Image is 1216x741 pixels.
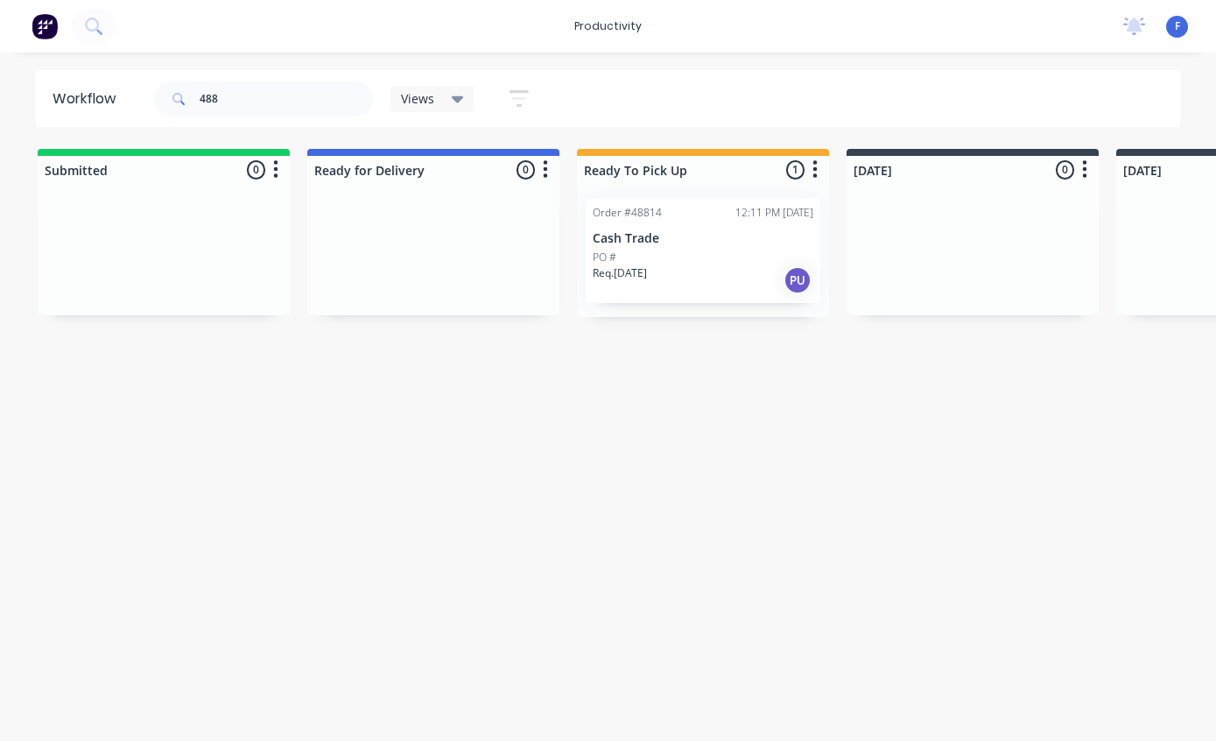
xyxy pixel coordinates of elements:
p: Cash Trade [593,231,813,246]
input: Search for orders... [200,81,373,116]
img: Factory [32,13,58,39]
div: Workflow [53,88,124,109]
div: productivity [566,13,650,39]
p: PO # [593,250,616,265]
span: F [1175,18,1180,34]
div: PU [784,266,812,294]
div: Order #4881412:11 PM [DATE]Cash TradePO #Req.[DATE]PU [586,198,820,303]
p: Req. [DATE] [593,265,647,281]
div: 12:11 PM [DATE] [735,205,813,221]
div: Order #48814 [593,205,662,221]
span: Views [401,89,434,108]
